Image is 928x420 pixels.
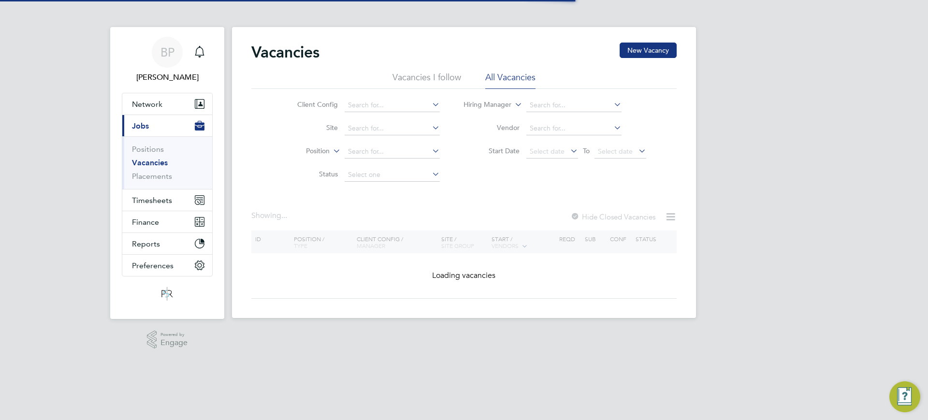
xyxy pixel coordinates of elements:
[160,46,174,58] span: BP
[122,136,212,189] div: Jobs
[345,168,440,182] input: Select one
[526,122,622,135] input: Search for...
[122,286,213,302] a: Go to home page
[281,211,287,220] span: ...
[132,172,172,181] a: Placements
[889,381,920,412] button: Engage Resource Center
[122,255,212,276] button: Preferences
[132,261,174,270] span: Preferences
[345,99,440,112] input: Search for...
[456,100,511,110] label: Hiring Manager
[570,212,655,221] label: Hide Closed Vacancies
[251,43,319,62] h2: Vacancies
[598,147,633,156] span: Select date
[132,100,162,109] span: Network
[132,145,164,154] a: Positions
[392,72,461,89] li: Vacancies I follow
[122,37,213,83] a: BP[PERSON_NAME]
[122,233,212,254] button: Reports
[345,122,440,135] input: Search for...
[464,123,520,132] label: Vendor
[159,286,176,302] img: psrsolutions-logo-retina.png
[620,43,677,58] button: New Vacancy
[345,145,440,159] input: Search for...
[160,331,188,339] span: Powered by
[147,331,188,349] a: Powered byEngage
[526,99,622,112] input: Search for...
[282,123,338,132] label: Site
[580,145,593,157] span: To
[282,100,338,109] label: Client Config
[122,115,212,136] button: Jobs
[132,217,159,227] span: Finance
[251,211,289,221] div: Showing
[132,196,172,205] span: Timesheets
[122,211,212,232] button: Finance
[132,239,160,248] span: Reports
[132,121,149,130] span: Jobs
[282,170,338,178] label: Status
[160,339,188,347] span: Engage
[110,27,224,319] nav: Main navigation
[122,189,212,211] button: Timesheets
[485,72,536,89] li: All Vacancies
[530,147,565,156] span: Select date
[122,93,212,115] button: Network
[132,158,168,167] a: Vacancies
[274,146,330,156] label: Position
[464,146,520,155] label: Start Date
[122,72,213,83] span: Ben Perkin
